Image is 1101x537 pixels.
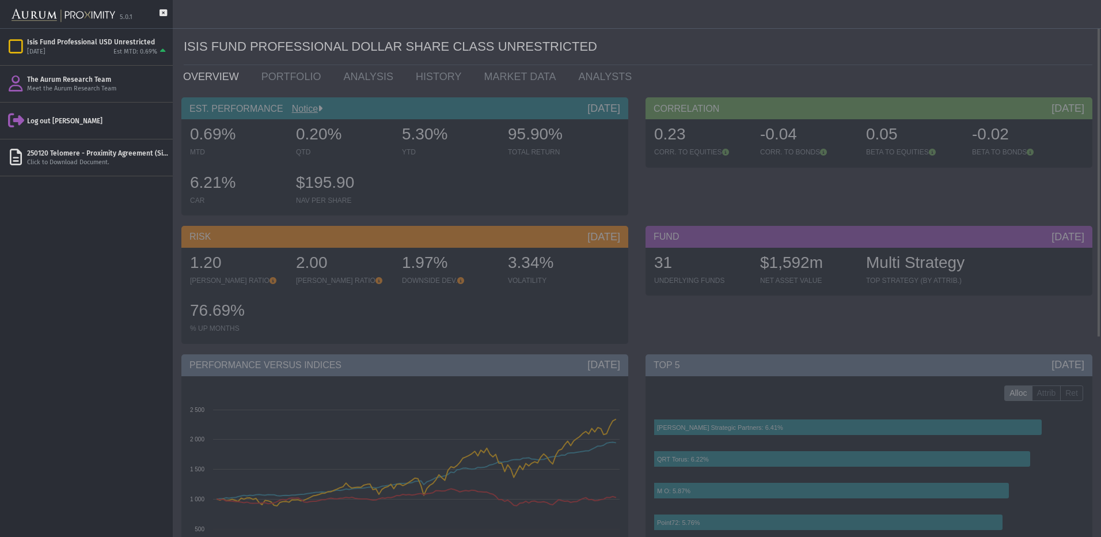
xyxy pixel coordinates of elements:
div: [DATE] [1051,358,1084,372]
div: 31 [654,252,749,276]
text: 500 [195,526,204,532]
div: RISK [181,226,628,248]
div: [DATE] [1051,101,1084,115]
div: Click to Download Document. [27,158,168,167]
span: 0.69% [190,125,236,143]
div: 76.69% [190,300,284,324]
div: TOP 5 [646,354,1092,376]
div: [DATE] [587,358,620,372]
div: CORR. TO BONDS [760,148,855,157]
a: PORTFOLIO [253,65,335,88]
text: [PERSON_NAME] Strategic Partners: 6.41% [657,424,783,431]
div: DOWNSIDE DEV. [402,276,496,285]
div: EST. PERFORMANCE [181,97,628,119]
div: YTD [402,148,496,157]
div: -0.04 [760,123,855,148]
a: MARKET DATA [475,65,570,88]
div: 1.97% [402,252,496,276]
label: Ret [1060,385,1083,402]
div: [PERSON_NAME] RATIO [190,276,284,285]
a: HISTORY [407,65,475,88]
a: ANALYSIS [335,65,407,88]
text: 1 500 [190,466,204,472]
div: 6.21% [190,172,284,196]
text: M O: 5.87% [657,487,690,494]
div: 1.20 [190,252,284,276]
text: QRT Torus: 6.22% [657,456,709,463]
div: 3.34% [508,252,602,276]
label: Attrib [1032,385,1061,402]
a: OVERVIEW [174,65,253,88]
div: Log out [PERSON_NAME] [27,116,168,126]
div: ISIS FUND PROFESSIONAL DOLLAR SHARE CLASS UNRESTRICTED [184,29,1092,65]
img: Aurum-Proximity%20white.svg [12,3,115,28]
div: -0.02 [972,123,1066,148]
div: The Aurum Research Team [27,75,168,84]
text: 2 000 [190,436,204,443]
div: 5.30% [402,123,496,148]
div: BETA TO BONDS [972,148,1066,157]
div: [DATE] [587,230,620,244]
div: [DATE] [27,48,45,56]
a: Notice [283,104,318,114]
div: CORRELATION [646,97,1092,119]
div: [DATE] [1051,230,1084,244]
div: [DATE] [587,101,620,115]
div: Meet the Aurum Research Team [27,85,168,93]
div: $195.90 [296,172,390,196]
span: 0.20% [296,125,341,143]
div: 2.00 [296,252,390,276]
div: FUND [646,226,1092,248]
div: CORR. TO EQUITIES [654,148,749,157]
div: TOTAL RETURN [508,148,602,157]
div: QTD [296,148,390,157]
div: PERFORMANCE VERSUS INDICES [181,354,628,376]
label: Alloc [1004,385,1032,402]
div: [PERSON_NAME] RATIO [296,276,390,285]
div: NET ASSET VALUE [760,276,855,285]
div: Multi Strategy [866,252,965,276]
text: Point72: 5.76% [657,519,700,526]
div: CAR [190,196,284,205]
div: Notice [283,103,322,115]
div: TOP STRATEGY (BY ATTRIB.) [866,276,965,285]
div: UNDERLYING FUNDS [654,276,749,285]
div: MTD [190,148,284,157]
div: VOLATILITY [508,276,602,285]
text: 2 500 [190,407,204,413]
div: % UP MONTHS [190,324,284,333]
a: ANALYSTS [570,65,646,88]
div: $1,592m [760,252,855,276]
div: Isis Fund Professional USD Unrestricted [27,37,168,47]
div: 95.90% [508,123,602,148]
text: 1 000 [190,496,204,502]
div: 5.0.1 [120,13,132,22]
span: 0.23 [654,125,686,143]
div: NAV PER SHARE [296,196,390,205]
div: BETA TO EQUITIES [866,148,960,157]
div: 0.05 [866,123,960,148]
div: Est MTD: 0.69% [113,48,157,56]
div: 250120 Telomere - Proximity Agreement (Signed).pdf [27,149,168,158]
